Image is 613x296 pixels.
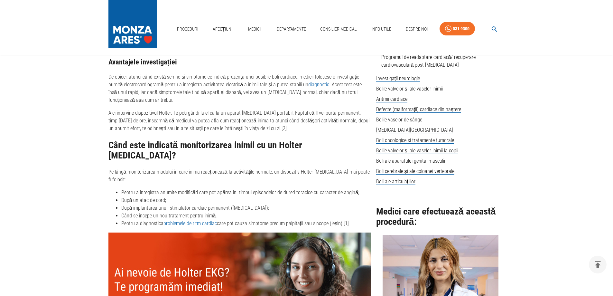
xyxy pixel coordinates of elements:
button: delete [589,256,607,273]
span: Defecte (malformații) cardiace din naștere [376,106,461,113]
p: Aici intervine dispozitivul Holter. Te poți gândi la el ca la un aparat [MEDICAL_DATA] portabil. ... [108,109,371,132]
span: Bolile valvelor și ale vaselor inimii la copii [376,148,458,154]
span: Boli ale articulațiilor [376,178,415,185]
span: Aritmii cardiace [376,96,407,102]
a: problemele de ritm cardiac [163,220,217,226]
a: Info Utile [369,23,394,36]
span: Boli oncologice si tratamente tumorale [376,137,454,144]
span: Bolile valvelor și ale vaselor inimii [376,86,443,92]
a: Proceduri [174,23,201,36]
a: Afecțiuni [210,23,235,36]
span: Bolile vaselor de sânge [376,117,422,123]
h3: Avantajele investigației [108,58,371,66]
h2: Medici care efectuează această procedură: [376,206,505,227]
h2: Când este indicată monitorizarea inimii cu un Holter [MEDICAL_DATA]? [108,140,371,160]
li: Pentru a înregistra anumite modificări care pot apărea în timpul episoadelor de dureri toracice c... [121,189,371,196]
a: Departamente [274,23,309,36]
span: [MEDICAL_DATA][GEOGRAPHIC_DATA] [376,127,453,133]
a: Despre Noi [403,23,430,36]
li: Când se începe un nou tratament pentru inimă; [121,212,371,220]
li: După un atac de cord; [121,196,371,204]
p: De obicei, atunci când există semne și simptome ce indică prezența unei posibile boli cardiace, m... [108,73,371,104]
a: 031 9300 [440,22,475,36]
p: Pe lângă monitorizarea modului în care inima reacționează la activitățile normale, un dispozitiv ... [108,168,371,184]
span: Investigații neurologie [376,75,420,82]
li: Pentru a diagnostica care pot cauza simptome precum palpitații sau sincope (leșin).[1] [121,220,371,227]
span: Boli cerebrale și ale coloanei vertebrale [376,168,454,175]
li: După implantarea unui stimulator cardiac permanent ([MEDICAL_DATA]); [121,204,371,212]
a: diagnostic [308,81,329,88]
a: Medici [244,23,265,36]
div: 031 9300 [453,25,469,33]
a: Consilier Medical [318,23,359,36]
span: Boli ale aparatului genital masculin [376,158,447,164]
